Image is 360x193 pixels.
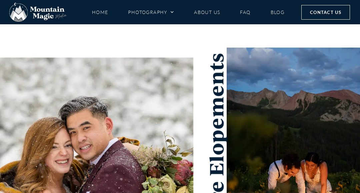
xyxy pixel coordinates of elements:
nav: Menu [92,6,285,18]
span: Contact Us [310,9,341,16]
a: FAQ [240,6,250,18]
a: Photography [128,6,174,18]
a: About Us [194,6,220,18]
a: Contact Us [301,5,350,20]
a: Blog [271,6,285,18]
a: Home [92,6,108,18]
img: Mountain Magic Media photography logo Crested Butte Photographer [9,3,67,22]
